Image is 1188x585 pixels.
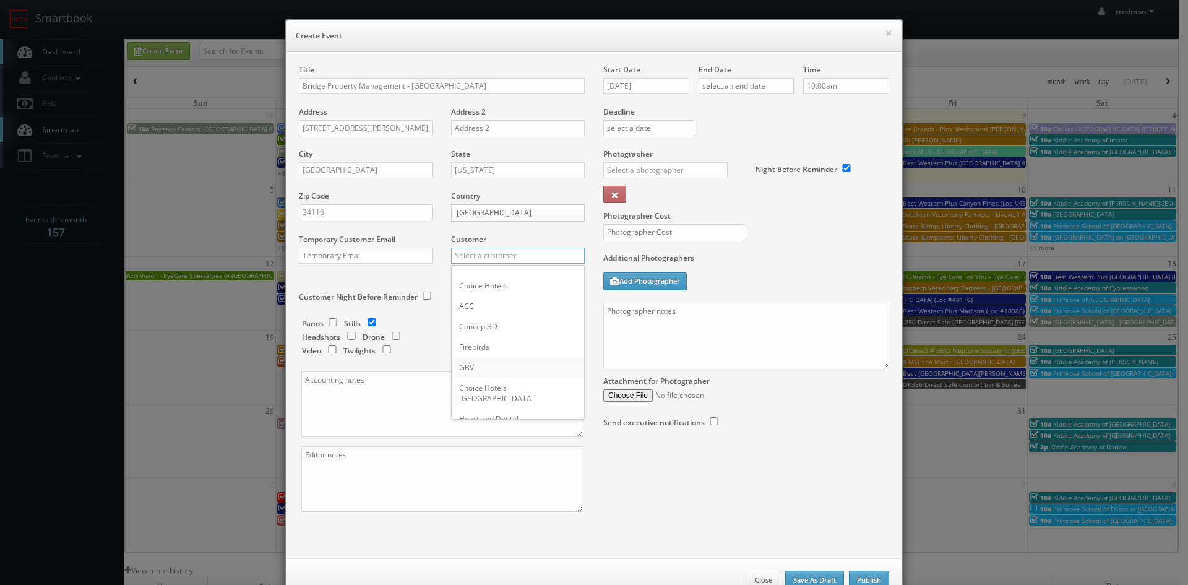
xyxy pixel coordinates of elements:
[803,64,820,75] label: Time
[452,337,584,357] div: Firebirds
[603,272,687,290] button: Add Photographer
[451,234,486,245] label: Customer
[451,106,486,117] label: Address 2
[594,210,898,221] label: Photographer Cost
[299,162,433,178] input: City
[299,120,433,136] input: Address
[451,204,585,222] a: [GEOGRAPHIC_DATA]
[603,224,746,240] input: Photographer Cost
[299,78,585,94] input: Title
[296,30,892,42] h6: Create Event
[603,376,710,386] label: Attachment for Photographer
[699,78,794,94] input: select an end date
[451,248,585,264] input: Select a customer
[594,106,898,117] label: Deadline
[452,275,584,296] div: Choice Hotels
[603,64,640,75] label: Start Date
[299,234,395,245] label: Temporary Customer Email
[343,345,376,356] label: Twilights
[344,318,361,329] label: Stills
[299,292,418,302] label: Customer Night Before Reminder
[603,120,695,136] input: select a date
[885,28,892,37] button: ×
[452,357,584,378] div: GBV
[302,318,324,329] label: Panos
[603,162,728,178] input: Select a photographer
[451,149,470,159] label: State
[299,64,314,75] label: Title
[452,296,584,316] div: ACC
[603,78,689,94] input: select a date
[457,205,568,221] span: [GEOGRAPHIC_DATA]
[363,332,385,342] label: Drone
[452,378,584,409] div: Choice Hotels [GEOGRAPHIC_DATA]
[452,409,584,429] div: Heartland Dental
[299,149,312,159] label: City
[299,204,433,220] input: Zip Code
[755,164,837,175] label: Night Before Reminder
[299,248,433,264] input: Temporary Email
[302,332,340,342] label: Headshots
[603,417,705,428] label: Send executive notifications
[603,253,889,269] label: Additional Photographers
[699,64,731,75] label: End Date
[299,106,327,117] label: Address
[299,191,329,201] label: Zip Code
[603,149,653,159] label: Photographer
[451,191,480,201] label: Country
[451,120,585,136] input: Address 2
[302,345,321,356] label: Video
[450,334,480,344] label: Reshoot
[451,162,585,178] input: Select a state
[452,316,584,337] div: Concept3D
